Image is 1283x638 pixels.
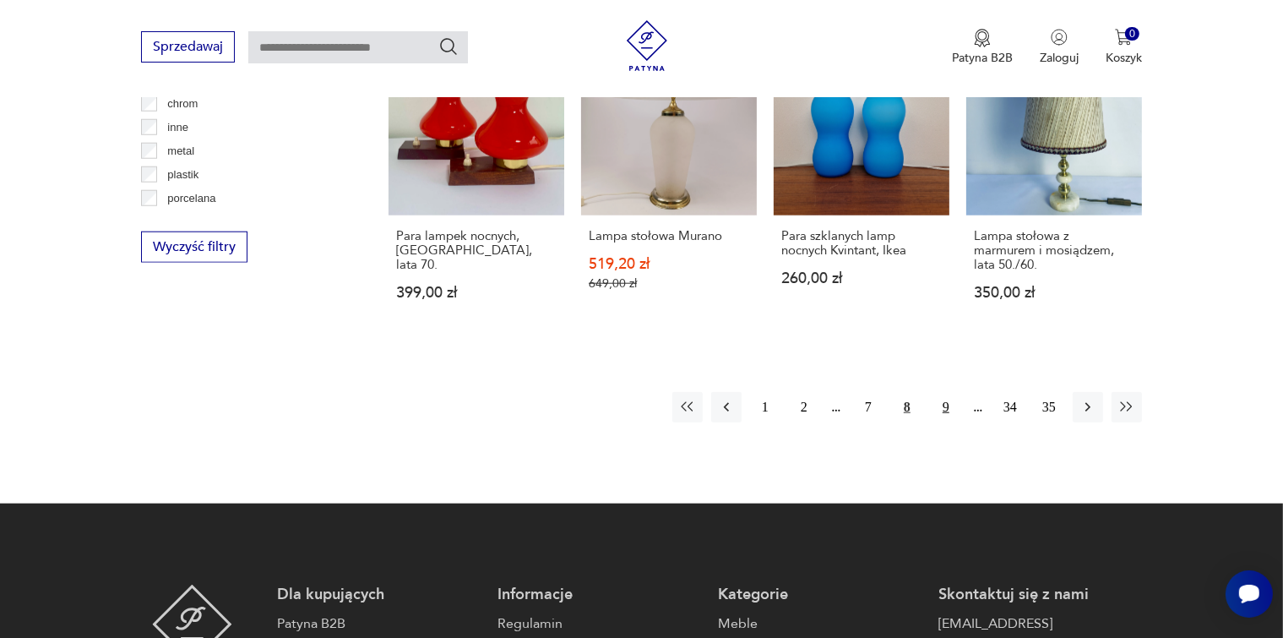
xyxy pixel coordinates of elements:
button: Zaloguj [1040,29,1079,66]
p: 649,00 zł [589,276,749,291]
img: Ikonka użytkownika [1051,29,1068,46]
button: Wyczyść filtry [141,232,247,263]
p: Zaloguj [1040,50,1079,66]
iframe: Smartsupp widget button [1226,570,1273,618]
a: Para lampek nocnych, Niemcy, lata 70.Para lampek nocnych, [GEOGRAPHIC_DATA], lata 70.399,00 zł [389,40,564,333]
button: Patyna B2B [952,29,1013,66]
p: Informacje [497,585,701,605]
p: porcelana [167,189,215,208]
p: plastik [167,166,198,184]
a: Lampa stołowa z marmurem i mosiądzem, lata 50./60.Lampa stołowa z marmurem i mosiądzem, lata 50./... [966,40,1142,333]
p: 350,00 zł [974,286,1134,300]
a: Sprzedawaj [141,42,235,54]
p: 519,20 zł [589,257,749,271]
a: SaleLampa stołowa MuranoLampa stołowa Murano519,20 zł649,00 zł [581,40,757,333]
p: Skontaktuj się z nami [938,585,1142,605]
p: 399,00 zł [396,286,557,300]
img: Ikona medalu [974,29,991,47]
a: Regulamin [497,613,701,634]
button: 9 [931,392,961,423]
button: 7 [853,392,883,423]
p: inne [167,118,188,137]
button: Szukaj [438,36,459,57]
p: Koszyk [1106,50,1142,66]
button: 34 [995,392,1025,423]
button: 8 [892,392,922,423]
a: Ikona medaluPatyna B2B [952,29,1013,66]
p: 260,00 zł [781,271,942,286]
p: Patyna B2B [952,50,1013,66]
p: porcelit [167,213,203,232]
button: Sprzedawaj [141,31,235,63]
p: Kategorie [718,585,921,605]
p: Dla kupujących [277,585,481,605]
p: metal [167,142,194,161]
img: Patyna - sklep z meblami i dekoracjami vintage [622,20,672,71]
button: 1 [750,392,780,423]
div: 0 [1125,27,1139,41]
a: Patyna B2B [277,613,481,634]
h3: Para szklanych lamp nocnych Kvintant, Ikea [781,229,942,258]
h3: Lampa stołowa Murano [589,229,749,243]
p: chrom [167,95,198,113]
img: Ikona koszyka [1115,29,1132,46]
button: 2 [789,392,819,423]
h3: Para lampek nocnych, [GEOGRAPHIC_DATA], lata 70. [396,229,557,272]
h3: Lampa stołowa z marmurem i mosiądzem, lata 50./60. [974,229,1134,272]
button: 35 [1034,392,1064,423]
a: KlasykPara szklanych lamp nocnych Kvintant, IkeaPara szklanych lamp nocnych Kvintant, Ikea260,00 zł [774,40,949,333]
a: Meble [718,613,921,634]
button: 0Koszyk [1106,29,1142,66]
